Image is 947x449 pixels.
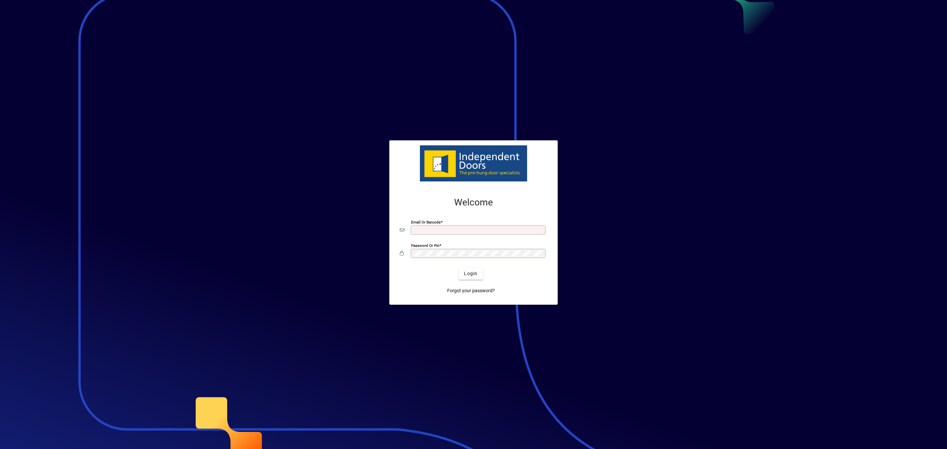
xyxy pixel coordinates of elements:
[447,287,495,294] span: Forgot your password?
[400,197,547,208] h2: Welcome
[411,243,439,248] mat-label: Password or Pin
[411,220,441,224] mat-label: Email or Barcode
[445,285,498,297] a: Forgot your password?
[464,270,477,277] span: Login
[459,268,483,280] button: Login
